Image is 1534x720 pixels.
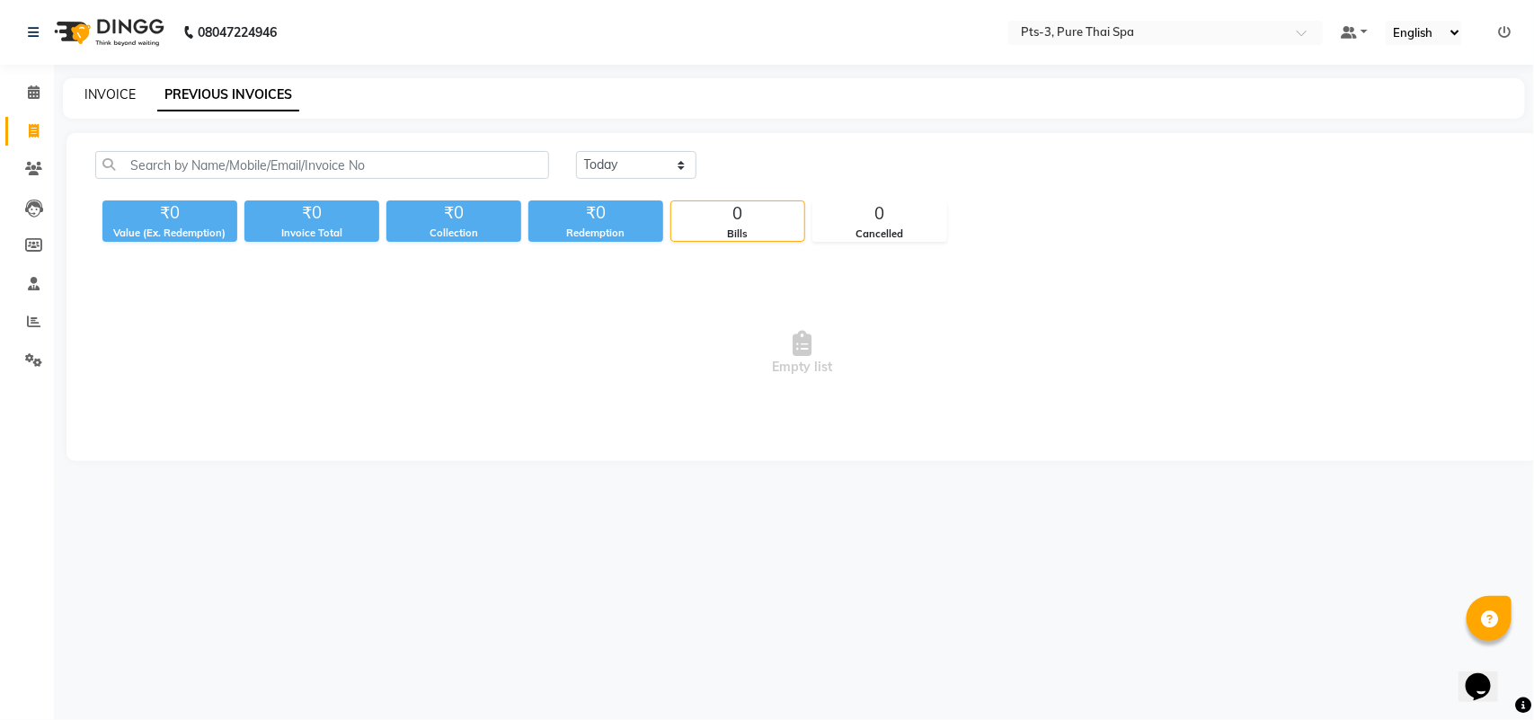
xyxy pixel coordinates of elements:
[671,227,804,242] div: Bills
[671,201,804,227] div: 0
[102,200,237,226] div: ₹0
[1459,648,1516,702] iframe: chat widget
[813,227,946,242] div: Cancelled
[102,226,237,241] div: Value (Ex. Redemption)
[84,86,136,102] a: INVOICE
[95,151,549,179] input: Search by Name/Mobile/Email/Invoice No
[528,200,663,226] div: ₹0
[157,79,299,111] a: PREVIOUS INVOICES
[386,200,521,226] div: ₹0
[244,226,379,241] div: Invoice Total
[198,7,277,58] b: 08047224946
[46,7,169,58] img: logo
[95,263,1510,443] span: Empty list
[386,226,521,241] div: Collection
[813,201,946,227] div: 0
[528,226,663,241] div: Redemption
[244,200,379,226] div: ₹0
